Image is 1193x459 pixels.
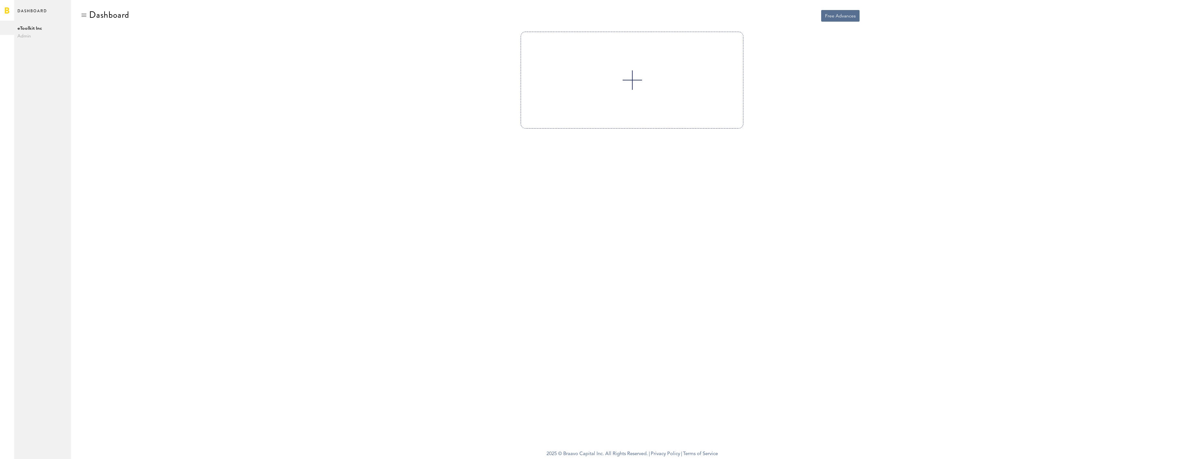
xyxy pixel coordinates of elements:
span: Dashboard [17,7,47,21]
span: Admin [17,32,68,40]
button: Free Advances [821,10,860,22]
a: Privacy Policy [651,452,680,456]
a: Terms of Service [683,452,718,456]
div: Dashboard [89,10,129,20]
span: eToolkit Inc [17,25,68,32]
span: 2025 © Braavo Capital Inc. All Rights Reserved. [546,449,648,459]
iframe: Opens a widget where you can find more information [1143,440,1187,456]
